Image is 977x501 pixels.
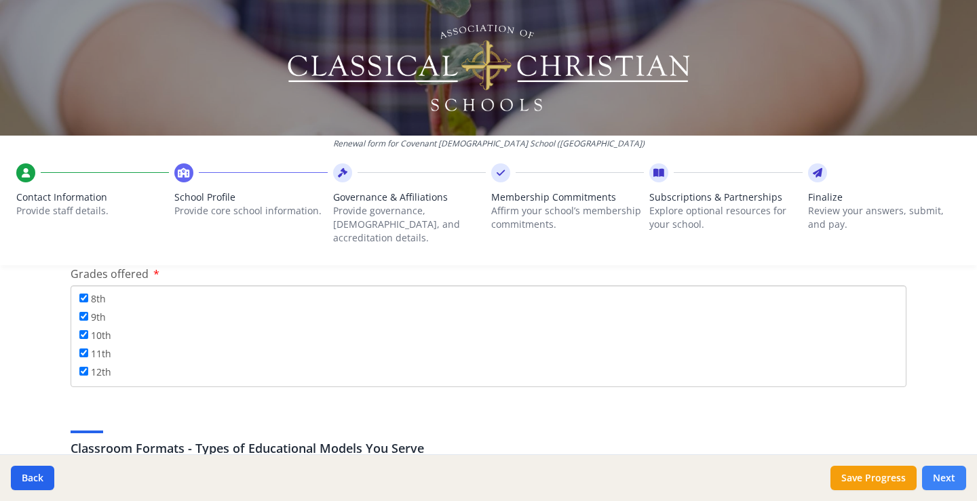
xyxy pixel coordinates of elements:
[491,191,644,204] span: Membership Commitments
[286,20,692,115] img: Logo
[79,312,88,321] input: 9th
[830,466,917,490] button: Save Progress
[333,204,486,245] p: Provide governance, [DEMOGRAPHIC_DATA], and accreditation details.
[71,266,149,281] span: Grades offered
[174,191,327,204] span: School Profile
[333,191,486,204] span: Governance & Affiliations
[79,364,111,379] label: 12th
[922,466,966,490] button: Next
[649,191,802,204] span: Subscriptions & Partnerships
[79,367,88,376] input: 12th
[79,309,106,324] label: 9th
[808,204,961,231] p: Review your answers, submit, and pay.
[79,294,88,302] input: 8th
[174,204,327,218] p: Provide core school information.
[79,327,111,342] label: 10th
[649,204,802,231] p: Explore optional resources for your school.
[16,191,169,204] span: Contact Information
[79,346,111,361] label: 11th
[16,204,169,218] p: Provide staff details.
[11,466,54,490] button: Back
[79,291,106,306] label: 8th
[79,330,88,339] input: 10th
[79,348,88,357] input: 11th
[491,204,644,231] p: Affirm your school’s membership commitments.
[71,439,906,458] h3: Classroom Formats - Types of Educational Models You Serve
[808,191,961,204] span: Finalize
